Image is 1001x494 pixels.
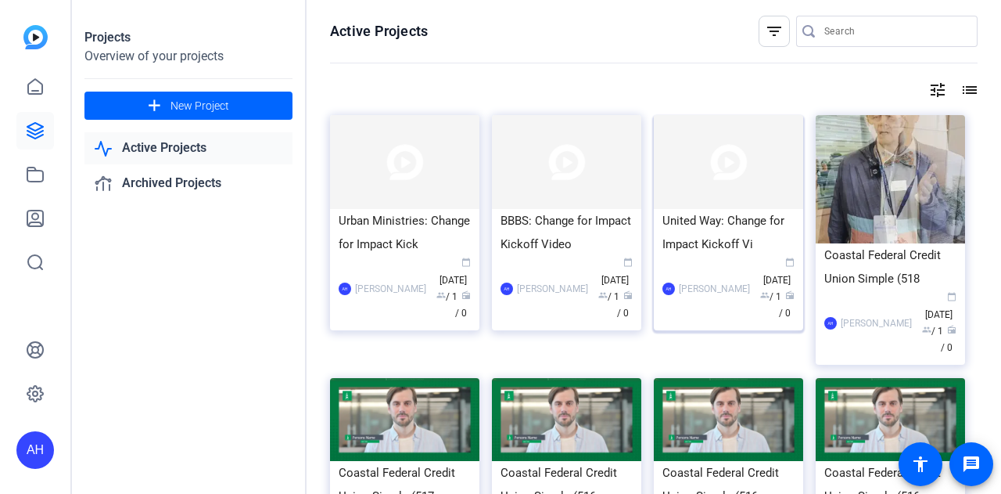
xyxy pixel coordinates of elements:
div: AH [16,431,54,469]
span: radio [461,290,471,300]
div: AH [824,317,837,330]
mat-icon: filter_list [765,22,784,41]
span: / 1 [922,326,943,337]
div: [PERSON_NAME] [679,281,750,297]
span: group [760,290,770,300]
span: calendar_today [785,258,795,267]
h1: Active Projects [330,22,428,41]
div: [PERSON_NAME] [841,316,912,331]
span: / 0 [455,291,471,319]
mat-icon: add [145,96,164,116]
a: Archived Projects [84,168,292,200]
span: / 1 [436,291,457,302]
span: radio [623,290,633,300]
div: [PERSON_NAME] [355,281,426,297]
div: Urban Ministries: Change for Impact Kick [339,209,471,256]
div: AH [500,283,513,295]
span: calendar_today [461,258,471,267]
a: Active Projects [84,132,292,164]
img: blue-gradient.svg [23,25,48,49]
div: AH [339,283,351,295]
span: calendar_today [947,292,956,301]
mat-icon: accessibility [911,455,930,474]
span: group [436,290,446,300]
mat-icon: list [959,81,978,99]
span: / 0 [779,291,795,319]
button: New Project [84,92,292,120]
div: [PERSON_NAME] [517,281,588,297]
span: / 1 [760,291,781,302]
span: calendar_today [623,258,633,267]
div: United Way: Change for Impact Kickoff Vi [662,209,795,256]
span: / 0 [941,326,956,353]
span: / 0 [617,291,633,319]
span: New Project [170,98,229,114]
div: AH [662,283,675,295]
div: Projects [84,28,292,47]
div: Coastal Federal Credit Union Simple (518 [824,243,956,290]
span: radio [785,290,795,300]
mat-icon: tune [928,81,947,99]
div: BBBS: Change for Impact Kickoff Video [500,209,633,256]
input: Search [824,22,965,41]
span: radio [947,325,956,334]
span: / 1 [598,291,619,302]
span: group [598,290,608,300]
div: Overview of your projects [84,47,292,66]
span: group [922,325,931,334]
mat-icon: message [962,455,981,474]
